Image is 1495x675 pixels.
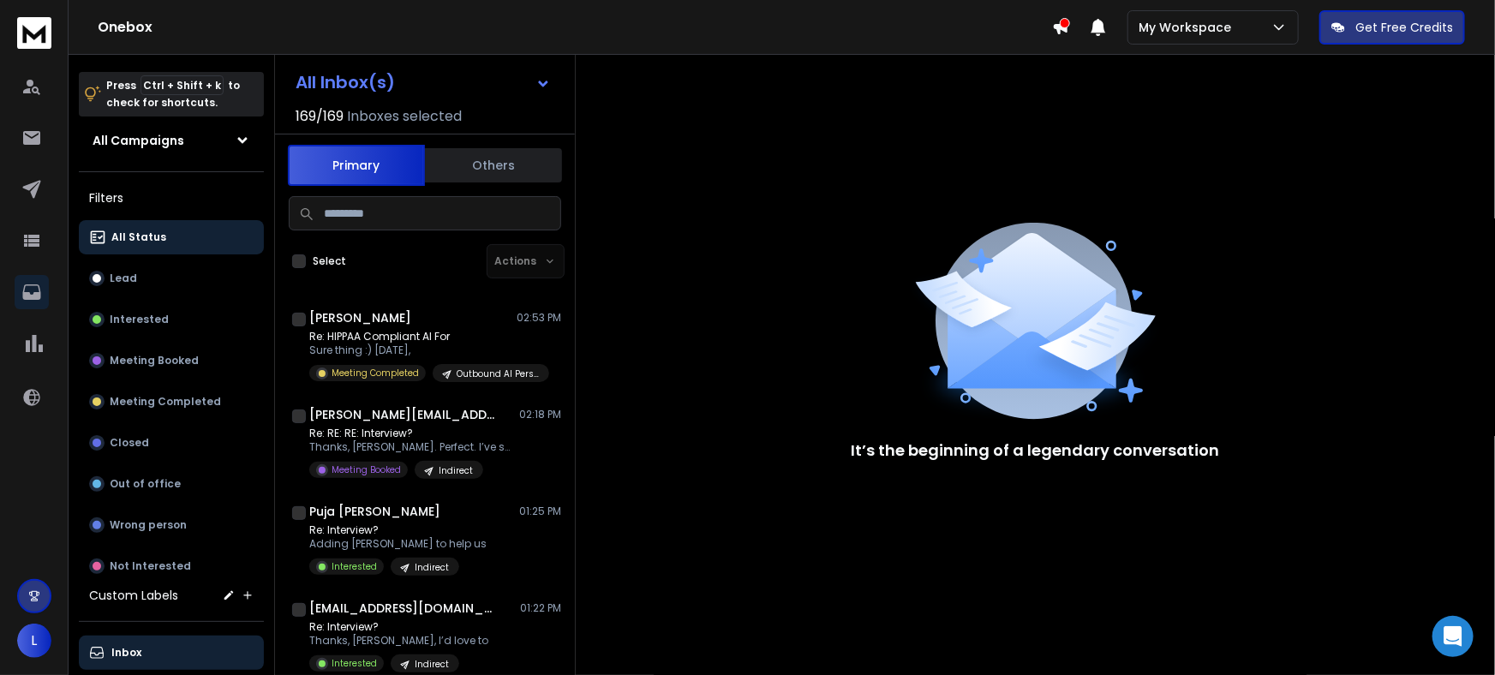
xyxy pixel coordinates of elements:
[309,600,498,617] h1: [EMAIL_ADDRESS][DOMAIN_NAME]
[309,427,515,440] p: Re: RE: RE: Interview?
[111,230,166,244] p: All Status
[457,367,539,380] p: Outbound AI Personalized
[282,65,565,99] button: All Inbox(s)
[110,313,169,326] p: Interested
[309,537,487,551] p: Adding [PERSON_NAME] to help us
[79,508,264,542] button: Wrong person
[17,17,51,49] img: logo
[425,146,562,184] button: Others
[79,302,264,337] button: Interested
[1139,19,1238,36] p: My Workspace
[79,220,264,254] button: All Status
[332,367,419,379] p: Meeting Completed
[309,330,515,343] p: Re: HIPPAA Compliant AI For
[79,385,264,419] button: Meeting Completed
[309,523,487,537] p: Re: Interview?
[110,272,137,285] p: Lead
[520,601,561,615] p: 01:22 PM
[110,477,181,491] p: Out of office
[1432,616,1474,657] div: Open Intercom Messenger
[309,503,440,520] h1: Puja [PERSON_NAME]
[110,518,187,532] p: Wrong person
[110,395,221,409] p: Meeting Completed
[309,620,488,634] p: Re: Interview?
[1355,19,1453,36] p: Get Free Credits
[332,463,401,476] p: Meeting Booked
[309,406,498,423] h1: [PERSON_NAME][EMAIL_ADDRESS][PERSON_NAME][DOMAIN_NAME]
[519,408,561,421] p: 02:18 PM
[415,658,449,671] p: Indirect
[332,560,377,573] p: Interested
[309,343,515,357] p: Sure thing :) [DATE],
[852,439,1220,463] p: It’s the beginning of a legendary conversation
[98,17,1052,38] h1: Onebox
[332,657,377,670] p: Interested
[93,132,184,149] h1: All Campaigns
[141,75,224,95] span: Ctrl + Shift + k
[79,467,264,501] button: Out of office
[347,106,462,127] h3: Inboxes selected
[17,624,51,658] button: L
[309,634,488,648] p: Thanks, [PERSON_NAME], I’d love to
[313,254,346,268] label: Select
[309,309,411,326] h1: [PERSON_NAME]
[110,354,199,367] p: Meeting Booked
[439,464,473,477] p: Indirect
[79,426,264,460] button: Closed
[110,559,191,573] p: Not Interested
[79,549,264,583] button: Not Interested
[79,261,264,296] button: Lead
[89,587,178,604] h3: Custom Labels
[79,123,264,158] button: All Campaigns
[519,505,561,518] p: 01:25 PM
[106,77,240,111] p: Press to check for shortcuts.
[415,561,449,574] p: Indirect
[79,636,264,670] button: Inbox
[111,646,141,660] p: Inbox
[110,436,149,450] p: Closed
[79,186,264,210] h3: Filters
[296,74,395,91] h1: All Inbox(s)
[296,106,344,127] span: 169 / 169
[79,343,264,378] button: Meeting Booked
[309,440,515,454] p: Thanks, [PERSON_NAME]. Perfect. I’ve sent
[288,145,425,186] button: Primary
[517,311,561,325] p: 02:53 PM
[1319,10,1465,45] button: Get Free Credits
